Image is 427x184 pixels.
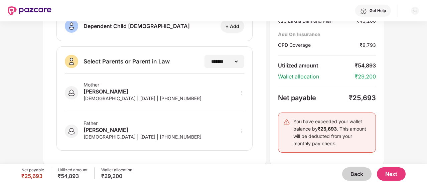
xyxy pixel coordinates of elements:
div: ₹25,693 [21,173,44,179]
b: ₹25,693 [318,126,337,132]
div: Add On Insurance [278,31,376,37]
div: Get Help [370,8,386,13]
div: + Add [226,23,239,29]
img: svg+xml;base64,PHN2ZyB3aWR0aD0iNDAiIGhlaWdodD0iNDAiIHZpZXdCb3g9IjAgMCA0MCA0MCIgZmlsbD0ibm9uZSIgeG... [65,19,78,33]
span: more [240,90,244,95]
img: svg+xml;base64,PHN2ZyB4bWxucz0iaHR0cDovL3d3dy53My5vcmcvMjAwMC9zdmciIHdpZHRoPSIyNCIgaGVpZ2h0PSIyNC... [283,119,290,125]
div: Net payable [21,167,44,173]
img: svg+xml;base64,PHN2ZyB3aWR0aD0iNDAiIGhlaWdodD0iNDAiIHZpZXdCb3g9IjAgMCA0MCA0MCIgZmlsbD0ibm9uZSIgeG... [65,125,78,138]
div: Net payable [278,94,349,102]
div: ₹25,693 [349,94,376,102]
img: svg+xml;base64,PHN2ZyB3aWR0aD0iNDAiIGhlaWdodD0iNDAiIHZpZXdCb3g9IjAgMCA0MCA0MCIgZmlsbD0ibm9uZSIgeG... [65,86,78,100]
div: ₹54,893 [355,62,376,69]
div: OPD Coverage [278,41,360,48]
div: ₹29,200 [355,73,376,80]
img: svg+xml;base64,PHN2ZyBpZD0iRHJvcGRvd24tMzJ4MzIiIHhtbG5zPSJodHRwOi8vd3d3LnczLm9yZy8yMDAwL3N2ZyIgd2... [412,8,418,13]
button: Back [342,167,372,181]
div: [DEMOGRAPHIC_DATA] | [DATE] | [PHONE_NUMBER] [84,134,201,140]
div: Dependent Child [DEMOGRAPHIC_DATA] [84,22,190,30]
div: Wallet allocation [278,73,355,80]
img: svg+xml;base64,PHN2ZyBpZD0iSGVscC0zMngzMiIgeG1sbnM9Imh0dHA6Ly93d3cudzMub3JnLzIwMDAvc3ZnIiB3aWR0aD... [360,8,367,15]
span: more [240,129,244,134]
div: You have exceeded your wallet balance by . This amount will be deducted from your monthly pay check. [293,118,371,147]
div: ₹29,200 [101,173,132,179]
div: Utilized amount [278,62,355,69]
div: Father [84,120,201,126]
div: ₹9,793 [360,41,376,48]
div: [PERSON_NAME] [84,126,201,134]
div: ₹54,893 [58,173,88,179]
div: Select Parents or Parent in Law [84,58,170,65]
div: Utilized amount [58,167,88,173]
div: [DEMOGRAPHIC_DATA] | [DATE] | [PHONE_NUMBER] [84,96,201,101]
img: New Pazcare Logo [8,6,51,15]
img: svg+xml;base64,PHN2ZyB3aWR0aD0iNDAiIGhlaWdodD0iNDAiIHZpZXdCb3g9IjAgMCA0MCA0MCIgZmlsbD0ibm9uZSIgeG... [65,55,78,68]
button: Next [377,167,406,181]
div: Wallet allocation [101,167,132,173]
div: [PERSON_NAME] [84,87,201,96]
div: Mother [84,82,201,87]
